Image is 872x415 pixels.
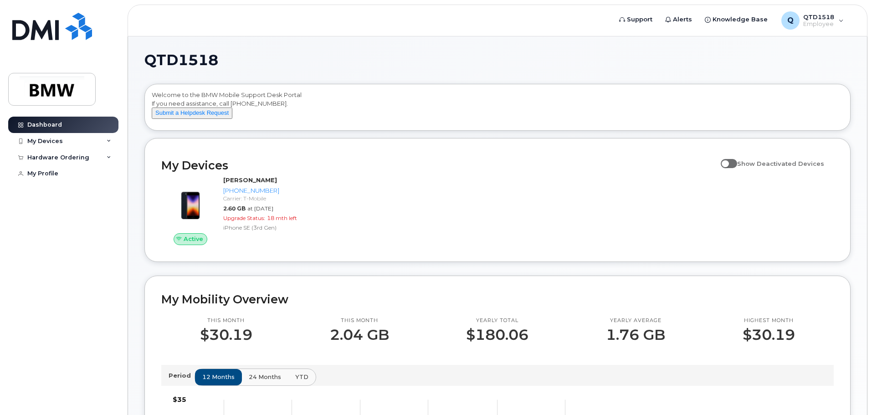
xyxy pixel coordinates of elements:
div: Carrier: T-Mobile [223,195,318,202]
p: $180.06 [466,327,528,343]
p: $30.19 [743,327,795,343]
span: 24 months [249,373,281,381]
p: Yearly total [466,317,528,324]
span: QTD1518 [144,53,218,67]
span: YTD [295,373,308,381]
a: Active[PERSON_NAME][PHONE_NUMBER]Carrier: T-Mobile2.60 GBat [DATE]Upgrade Status:18 mth leftiPhon... [161,176,321,245]
p: 2.04 GB [330,327,389,343]
div: [PHONE_NUMBER] [223,186,318,195]
span: 18 mth left [267,215,297,221]
input: Show Deactivated Devices [721,155,728,162]
p: Yearly average [606,317,665,324]
img: image20231002-3703462-1angbar.jpeg [169,180,212,224]
span: 2.60 GB [223,205,246,212]
p: $30.19 [200,327,252,343]
div: iPhone SE (3rd Gen) [223,224,318,231]
button: Submit a Helpdesk Request [152,108,232,119]
p: Period [169,371,195,380]
span: Show Deactivated Devices [737,160,824,167]
span: Active [184,235,203,243]
span: Upgrade Status: [223,215,265,221]
div: Welcome to the BMW Mobile Support Desk Portal If you need assistance, call [PHONE_NUMBER]. [152,91,843,127]
p: This month [330,317,389,324]
h2: My Mobility Overview [161,292,834,306]
p: This month [200,317,252,324]
a: Submit a Helpdesk Request [152,109,232,116]
strong: [PERSON_NAME] [223,176,277,184]
tspan: $35 [173,395,186,404]
p: 1.76 GB [606,327,665,343]
p: Highest month [743,317,795,324]
h2: My Devices [161,159,716,172]
span: at [DATE] [247,205,273,212]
